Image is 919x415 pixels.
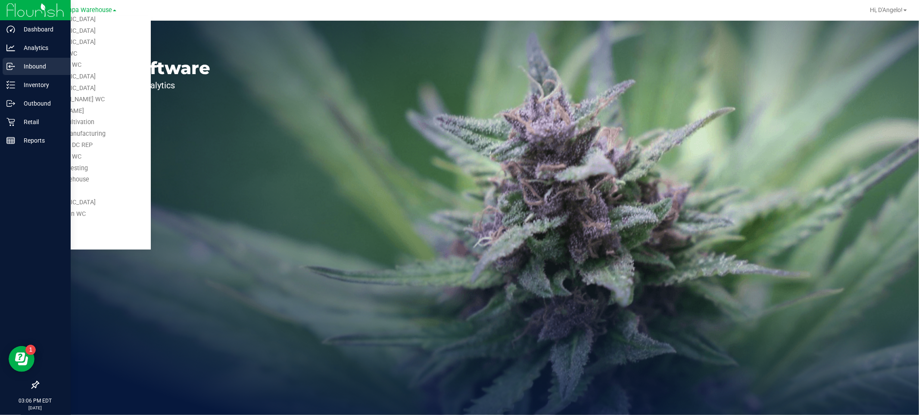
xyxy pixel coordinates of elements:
a: WPB WC [25,231,151,243]
p: [DATE] [4,405,67,411]
inline-svg: Retail [6,118,15,126]
a: Winter Haven WC [25,209,151,220]
p: Dashboard [15,24,67,34]
inline-svg: Dashboard [6,25,15,34]
a: Port Orange WC [25,59,151,71]
a: Tampa Warehouse [25,174,151,186]
p: Inbound [15,61,67,72]
a: Tampa WC [25,186,151,197]
p: Retail [15,117,67,127]
a: [GEOGRAPHIC_DATA] [25,197,151,209]
a: [GEOGRAPHIC_DATA] [25,71,151,83]
span: Tampa Warehouse [59,6,112,14]
iframe: Resource center unread badge [25,345,36,355]
a: Sunshine Cultivation [25,117,151,128]
p: Reports [15,135,67,146]
inline-svg: Reports [6,136,15,145]
a: Tallahassee DC REP [25,140,151,151]
a: Tallahassee WC [25,151,151,163]
a: [GEOGRAPHIC_DATA] [25,25,151,37]
a: [GEOGRAPHIC_DATA] [25,37,151,48]
a: St. [PERSON_NAME] WC [25,94,151,106]
iframe: Resource center [9,346,34,372]
p: 03:06 PM EDT [4,397,67,405]
a: Sunshine Manufacturing [25,128,151,140]
a: WPB DC [25,220,151,231]
p: Analytics [15,43,67,53]
a: [GEOGRAPHIC_DATA] [25,83,151,94]
inline-svg: Analytics [6,44,15,52]
inline-svg: Inventory [6,81,15,89]
inline-svg: Outbound [6,99,15,108]
a: Tampa DC Testing [25,163,151,175]
a: [PERSON_NAME] [25,106,151,117]
a: [GEOGRAPHIC_DATA] [25,14,151,25]
p: Inventory [15,80,67,90]
a: Pensacola WC [25,48,151,60]
span: Hi, D'Angelo! [870,6,903,13]
p: Outbound [15,98,67,109]
inline-svg: Inbound [6,62,15,71]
